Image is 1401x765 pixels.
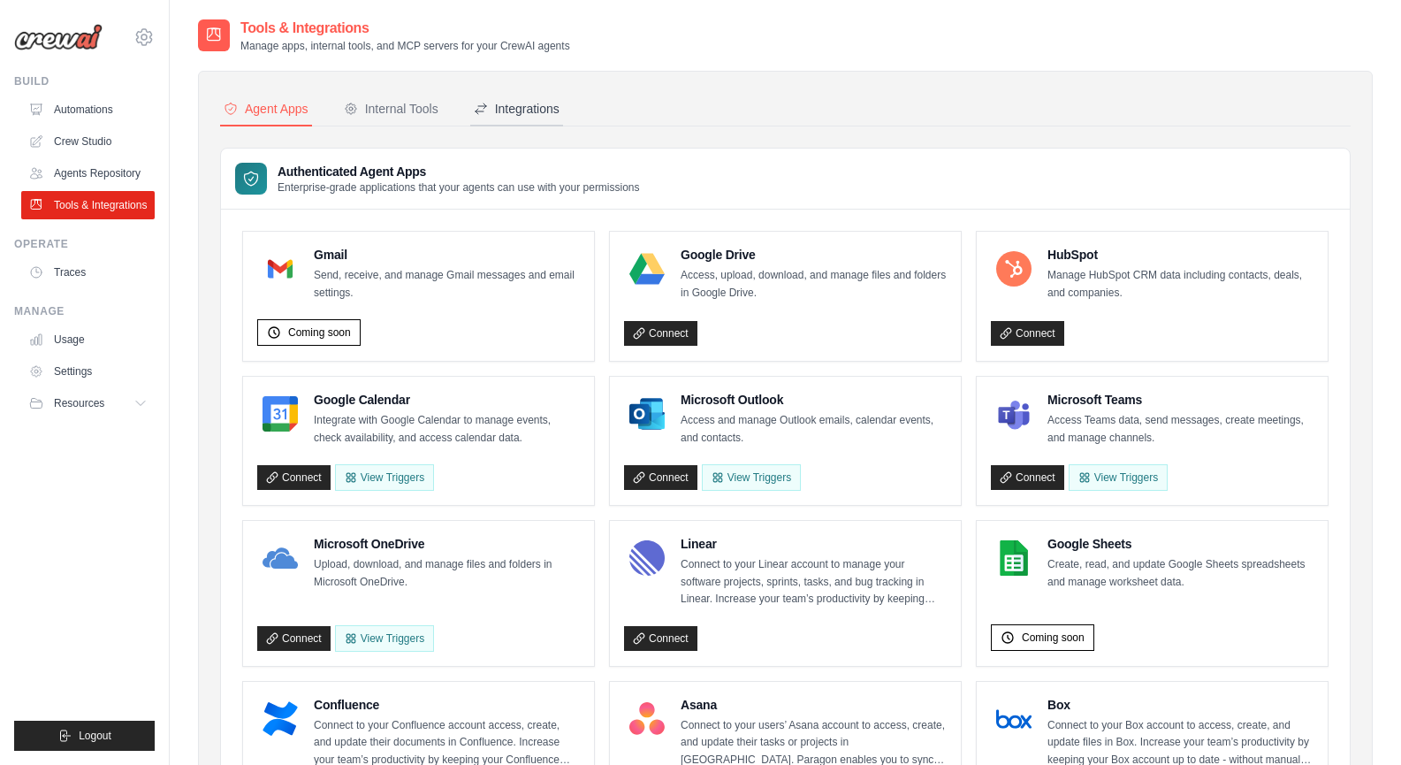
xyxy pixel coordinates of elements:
p: Connect to your Linear account to manage your software projects, sprints, tasks, and bug tracking... [681,556,947,608]
p: Enterprise-grade applications that your agents can use with your permissions [278,180,640,195]
div: Build [14,74,155,88]
h4: Confluence [314,696,580,714]
h2: Tools & Integrations [240,18,570,39]
a: Connect [624,321,697,346]
img: Linear Logo [629,540,665,576]
h4: Microsoft Outlook [681,391,947,409]
img: Google Drive Logo [629,251,665,287]
img: Logo [14,24,103,50]
: View Triggers [335,625,434,652]
img: Google Sheets Logo [996,540,1032,576]
a: Settings [21,357,155,386]
a: Crew Studio [21,127,155,156]
p: Access Teams data, send messages, create meetings, and manage channels. [1047,412,1313,447]
button: Internal Tools [340,93,442,126]
img: HubSpot Logo [996,251,1032,287]
span: Coming soon [1022,631,1085,645]
img: Confluence Logo [263,701,298,737]
p: Integrate with Google Calendar to manage events, check availability, and access calendar data. [314,412,580,447]
h4: Asana [681,696,947,714]
button: Agent Apps [220,93,312,126]
a: Connect [624,465,697,490]
h3: Authenticated Agent Apps [278,163,640,180]
button: View Triggers [335,464,434,491]
a: Tools & Integrations [21,191,155,219]
p: Upload, download, and manage files and folders in Microsoft OneDrive. [314,556,580,591]
button: Resources [21,389,155,417]
div: Integrations [474,100,560,118]
a: Automations [21,96,155,124]
p: Manage apps, internal tools, and MCP servers for your CrewAI agents [240,39,570,53]
a: Connect [991,465,1064,490]
p: Manage HubSpot CRM data including contacts, deals, and companies. [1047,267,1313,302]
: View Triggers [1069,464,1168,491]
div: Manage [14,304,155,318]
a: Connect [257,626,331,651]
a: Connect [624,626,697,651]
a: Traces [21,258,155,287]
div: Internal Tools [344,100,438,118]
p: Send, receive, and manage Gmail messages and email settings. [314,267,580,302]
img: Box Logo [996,701,1032,737]
p: Create, read, and update Google Sheets spreadsheets and manage worksheet data. [1047,556,1313,591]
h4: Google Drive [681,246,947,264]
: View Triggers [702,464,801,491]
button: Logout [14,721,155,751]
a: Usage [21,325,155,354]
h4: Microsoft Teams [1047,391,1313,409]
span: Coming soon [288,325,351,340]
img: Microsoft Outlook Logo [629,396,665,432]
div: Agent Apps [224,100,308,118]
span: Resources [54,396,104,410]
h4: Microsoft OneDrive [314,535,580,553]
button: Integrations [470,93,563,126]
img: Google Calendar Logo [263,396,298,432]
p: Access and manage Outlook emails, calendar events, and contacts. [681,412,947,447]
img: Gmail Logo [263,251,298,287]
span: Logout [79,729,111,743]
img: Asana Logo [629,701,665,737]
p: Access, upload, download, and manage files and folders in Google Drive. [681,267,947,302]
img: Microsoft Teams Logo [996,396,1032,432]
h4: Google Sheets [1047,535,1313,553]
h4: Google Calendar [314,391,580,409]
h4: Gmail [314,246,580,264]
a: Connect [991,321,1064,346]
img: Microsoft OneDrive Logo [263,540,298,576]
a: Connect [257,465,331,490]
a: Agents Repository [21,159,155,187]
h4: HubSpot [1047,246,1313,264]
h4: Linear [681,535,947,553]
h4: Box [1047,696,1313,714]
div: Operate [14,237,155,251]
